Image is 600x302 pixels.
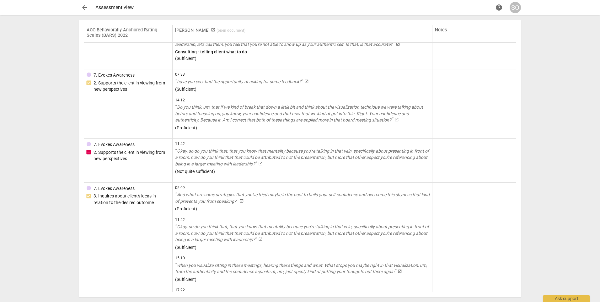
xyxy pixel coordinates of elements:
[175,244,430,251] p: ( Sufficient )
[175,256,430,261] span: 15:10
[510,2,521,13] button: SO
[175,148,429,166] span: Okay, so do you think that, that you know that mentality because you're talking in that vein, spe...
[175,125,430,131] p: ( Proficient )
[175,72,430,77] span: 07:33
[175,206,430,212] p: ( Proficient )
[175,86,430,93] p: ( Sufficient )
[175,192,430,204] span: And what are some strategies that you've tried maybe in the past to build your self confidence an...
[175,79,303,84] span: have you ever had the opportunity of asking for some feedback?
[175,49,430,55] p: Consulting - telling client what to do
[495,4,503,11] span: help
[175,148,430,167] a: Okay, so do you think that, that you know that mentality because you're talking in that vein, spe...
[95,5,493,10] div: Assessment view
[432,25,516,43] th: Notes
[175,263,427,274] span: when you visualize sitting in these meetings, hearing these things and what. What stops you maybe...
[175,185,430,191] span: 05:09
[175,276,430,283] p: ( Sufficient )
[175,217,430,223] span: 11:42
[175,35,425,47] span: In the same vein though, that you're saying that the meetings with the leader, the right, you kno...
[94,80,170,93] div: 2. Supports the client in viewing from new perspectives
[94,185,135,192] div: 7. Evokes Awareness
[94,193,170,206] div: 3. Inquires about client's ideas in relation to the desired outcome
[94,149,170,162] div: 2. Supports the client in viewing from new perspectives
[175,262,430,275] a: when you visualize sitting in these meetings, hearing these things and what. What stops you maybe...
[239,199,244,203] span: launch
[543,295,590,302] div: Ask support
[94,72,135,78] div: 7. Evokes Awareness
[175,28,245,33] a: [PERSON_NAME] (open document)
[175,98,430,103] span: 14:12
[175,105,423,122] span: Do you think, um, that if we kind of break that down a little bit and think about the visualizati...
[396,42,400,46] span: launch
[94,141,135,148] div: 7. Evokes Awareness
[394,117,399,122] span: launch
[258,237,263,241] span: launch
[211,28,215,32] span: launch
[175,78,430,85] a: have you ever had the opportunity of asking for some feedback?
[175,224,429,242] span: Okay, so do you think that, that you know that mentality because you're talking in that vein, spe...
[175,104,430,123] a: Do you think, um, that if we kind of break that down a little bit and think about the visualizati...
[81,4,88,11] span: arrow_back
[84,25,173,43] th: ACC Behaviorally Anchored Rating Scales (BARS) 2022
[258,161,263,166] span: launch
[304,79,309,84] span: launch
[217,28,245,33] span: ( open document )
[398,269,402,273] span: launch
[175,141,430,147] span: 11:42
[493,2,505,13] a: Help
[175,224,430,243] a: Okay, so do you think that, that you know that mentality because you're talking in that vein, spe...
[175,168,430,175] p: ( Not quite sufficient )
[175,55,430,62] p: ( Sufficient )
[175,191,430,204] a: And what are some strategies that you've tried maybe in the past to build your self confidence an...
[175,288,430,293] span: 17:22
